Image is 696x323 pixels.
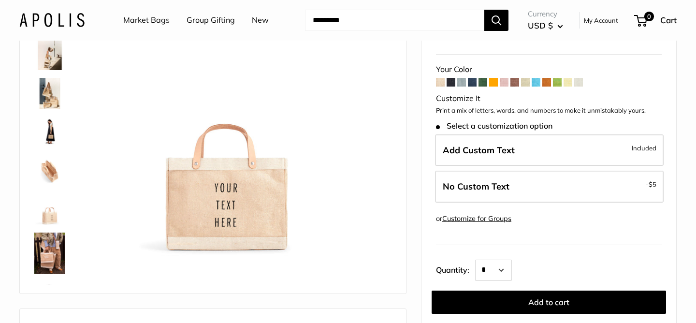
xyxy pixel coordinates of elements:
[32,76,67,111] a: description_The Original Market bag in its 4 native styles
[435,171,664,203] label: Leave Blank
[34,78,65,109] img: description_The Original Market bag in its 4 native styles
[660,15,677,25] span: Cart
[97,0,352,256] img: Petite Market Bag in Natural
[436,212,511,225] div: or
[435,134,664,166] label: Add Custom Text
[632,142,656,154] span: Included
[528,20,553,30] span: USD $
[646,178,656,190] span: -
[32,115,67,149] a: Petite Market Bag in Natural
[252,13,269,28] a: New
[584,15,618,26] a: My Account
[32,231,67,276] a: Petite Market Bag in Natural
[34,282,65,313] img: Petite Market Bag in Natural
[32,280,67,315] a: Petite Market Bag in Natural
[187,13,235,28] a: Group Gifting
[436,121,552,131] span: Select a customization option
[649,180,656,188] span: $5
[436,257,475,281] label: Quantity:
[644,12,654,21] span: 0
[432,291,666,314] button: Add to cart
[123,13,170,28] a: Market Bags
[484,10,508,31] button: Search
[305,10,484,31] input: Search...
[528,7,563,21] span: Currency
[32,192,67,227] a: Petite Market Bag in Natural
[436,62,662,77] div: Your Color
[32,153,67,188] a: description_Spacious inner area with room for everything.
[34,117,65,147] img: Petite Market Bag in Natural
[436,106,662,116] p: Print a mix of letters, words, and numbers to make it unmistakably yours.
[34,39,65,70] img: description_Effortless style that elevates every moment
[635,13,677,28] a: 0 Cart
[528,18,563,33] button: USD $
[436,91,662,106] div: Customize It
[19,13,85,27] img: Apolis
[34,155,65,186] img: description_Spacious inner area with room for everything.
[34,194,65,225] img: Petite Market Bag in Natural
[32,37,67,72] a: description_Effortless style that elevates every moment
[34,233,65,274] img: Petite Market Bag in Natural
[442,214,511,223] a: Customize for Groups
[443,181,509,192] span: No Custom Text
[443,145,515,156] span: Add Custom Text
